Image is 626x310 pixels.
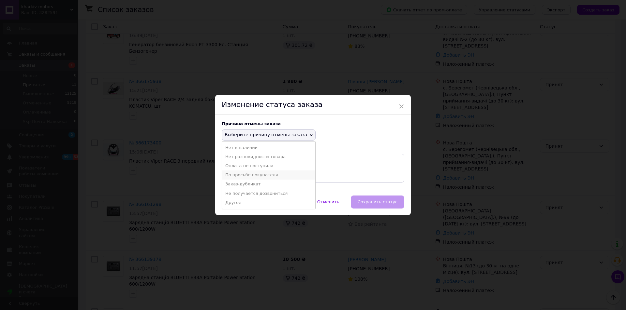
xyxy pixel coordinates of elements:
[310,195,346,209] button: Отменить
[222,161,315,170] li: Оплата не поступила
[222,152,315,161] li: Нет разновидности товара
[317,199,339,204] span: Отменить
[222,121,404,126] div: Причина отмены заказа
[215,95,411,115] div: Изменение статуса заказа
[398,101,404,112] span: ×
[222,180,315,189] li: Заказ-дубликат
[222,143,315,152] li: Нет в наличии
[222,198,315,207] li: Другое
[222,170,315,180] li: По просьбе покупателя
[225,132,307,137] span: Выберите причину отмены заказа
[222,189,315,198] li: Не получается дозвониться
